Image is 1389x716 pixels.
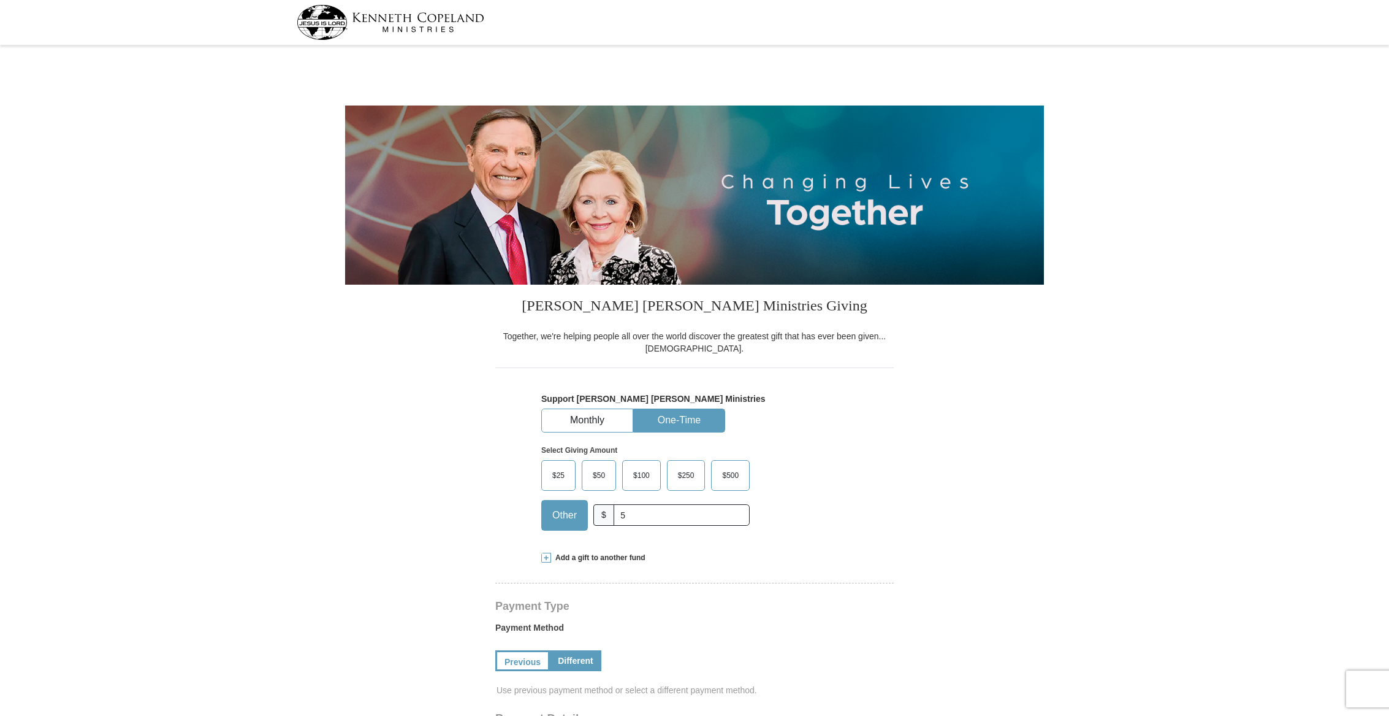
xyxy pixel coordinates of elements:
[495,650,550,671] a: Previous
[627,466,656,485] span: $100
[672,466,701,485] span: $250
[546,466,571,485] span: $25
[593,504,614,526] span: $
[546,506,583,525] span: Other
[551,553,645,563] span: Add a gift to another fund
[495,330,894,355] div: Together, we're helping people all over the world discover the greatest gift that has ever been g...
[550,650,601,671] a: Different
[542,409,633,432] button: Monthly
[716,466,745,485] span: $500
[495,622,894,640] label: Payment Method
[541,446,617,455] strong: Select Giving Amount
[497,684,895,696] span: Use previous payment method or select a different payment method.
[495,285,894,330] h3: [PERSON_NAME] [PERSON_NAME] Ministries Giving
[297,5,484,40] img: kcm-header-logo.svg
[614,504,750,526] input: Other Amount
[634,409,725,432] button: One-Time
[587,466,611,485] span: $50
[541,394,848,404] h5: Support [PERSON_NAME] [PERSON_NAME] Ministries
[495,601,894,611] h4: Payment Type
